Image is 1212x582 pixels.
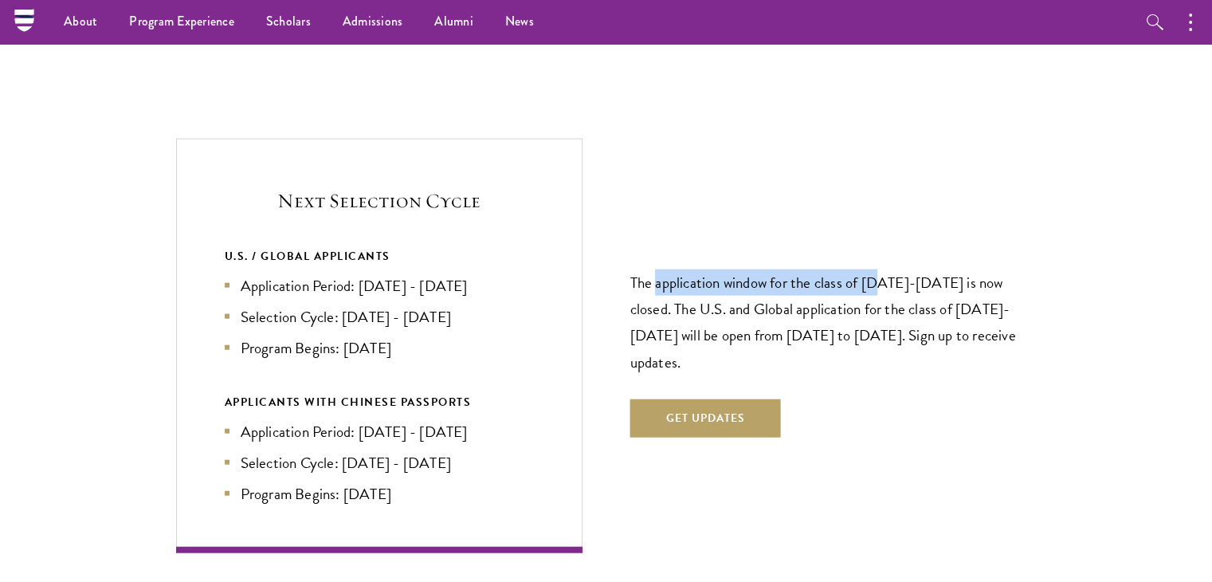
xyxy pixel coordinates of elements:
[225,392,534,412] div: APPLICANTS WITH CHINESE PASSPORTS
[225,482,534,505] li: Program Begins: [DATE]
[225,305,534,328] li: Selection Cycle: [DATE] - [DATE]
[225,420,534,443] li: Application Period: [DATE] - [DATE]
[630,399,781,438] button: Get Updates
[630,269,1037,375] p: The application window for the class of [DATE]-[DATE] is now closed. The U.S. and Global applicat...
[225,451,534,474] li: Selection Cycle: [DATE] - [DATE]
[225,274,534,297] li: Application Period: [DATE] - [DATE]
[225,246,534,266] div: U.S. / GLOBAL APPLICANTS
[225,336,534,360] li: Program Begins: [DATE]
[225,187,534,214] h5: Next Selection Cycle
